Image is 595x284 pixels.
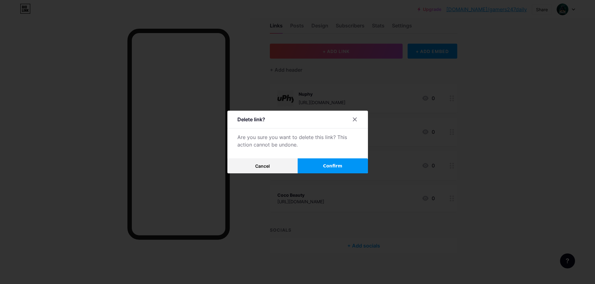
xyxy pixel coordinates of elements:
button: Cancel [227,158,298,173]
div: Are you sure you want to delete this link? This action cannot be undone. [237,133,358,148]
span: Cancel [255,163,270,169]
div: Delete link? [237,116,265,123]
button: Confirm [298,158,368,173]
span: Confirm [323,163,342,169]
